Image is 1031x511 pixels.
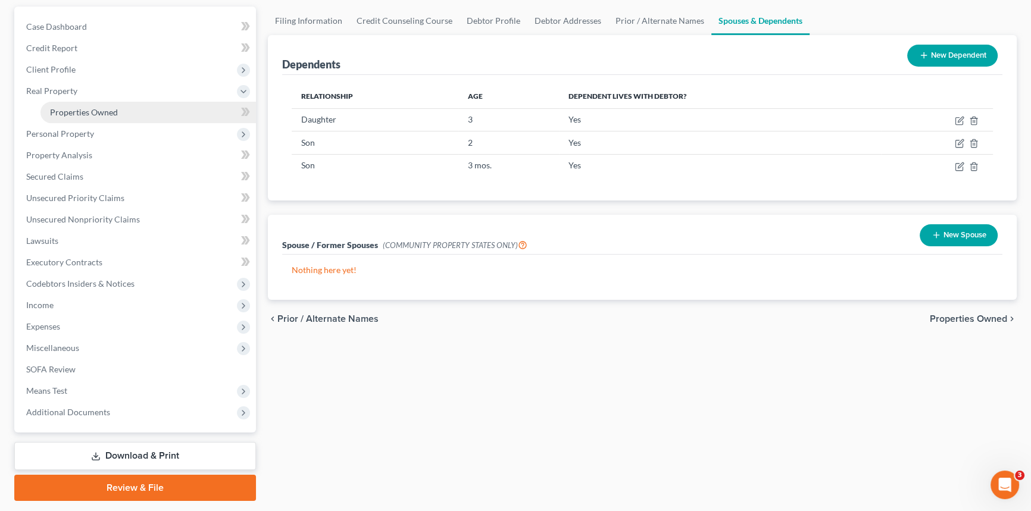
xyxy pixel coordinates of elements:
td: 2 [458,131,559,154]
button: New Dependent [907,45,998,67]
th: Age [458,84,559,108]
span: 3 [1015,471,1024,480]
a: Download & Print [14,442,256,470]
a: Review & File [14,475,256,501]
iframe: Intercom live chat [991,471,1019,499]
span: Executory Contracts [26,257,102,267]
p: Nothing here yet! [292,264,993,276]
a: Filing Information [268,7,349,35]
button: Properties Owned chevron_right [930,314,1017,324]
a: Secured Claims [17,166,256,187]
span: Secured Claims [26,171,83,181]
span: Prior / Alternate Names [277,314,379,324]
span: SOFA Review [26,364,76,374]
span: Additional Documents [26,407,110,417]
span: Client Profile [26,64,76,74]
a: Spouses & Dependents [711,7,810,35]
span: Unsecured Priority Claims [26,193,124,203]
span: Spouse / Former Spouses [282,240,378,250]
a: Credit Report [17,37,256,59]
span: Miscellaneous [26,343,79,353]
span: Unsecured Nonpriority Claims [26,214,140,224]
td: 3 [458,108,559,131]
td: Yes [559,131,881,154]
span: Real Property [26,86,77,96]
td: Daughter [292,108,458,131]
button: New Spouse [920,224,998,246]
span: Expenses [26,321,60,331]
span: Codebtors Insiders & Notices [26,278,135,289]
a: Lawsuits [17,230,256,252]
div: Dependents [282,57,340,71]
a: Properties Owned [40,102,256,123]
span: Case Dashboard [26,21,87,32]
td: Yes [559,108,881,131]
span: Personal Property [26,128,94,139]
span: Means Test [26,385,67,396]
span: Property Analysis [26,150,92,160]
a: Debtor Profile [460,7,527,35]
a: Property Analysis [17,145,256,166]
i: chevron_right [1007,314,1017,324]
span: Properties Owned [930,314,1007,324]
span: Credit Report [26,43,77,53]
a: Unsecured Priority Claims [17,187,256,209]
a: Debtor Addresses [527,7,608,35]
a: SOFA Review [17,359,256,380]
span: Lawsuits [26,236,58,246]
th: Dependent lives with debtor? [559,84,881,108]
span: Properties Owned [50,107,118,117]
a: Executory Contracts [17,252,256,273]
span: (COMMUNITY PROPERTY STATES ONLY) [383,240,527,250]
a: Credit Counseling Course [349,7,460,35]
td: Son [292,131,458,154]
button: chevron_left Prior / Alternate Names [268,314,379,324]
i: chevron_left [268,314,277,324]
a: Case Dashboard [17,16,256,37]
th: Relationship [292,84,458,108]
a: Prior / Alternate Names [608,7,711,35]
td: 3 mos. [458,154,559,177]
a: Unsecured Nonpriority Claims [17,209,256,230]
td: Yes [559,154,881,177]
span: Income [26,300,54,310]
td: Son [292,154,458,177]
